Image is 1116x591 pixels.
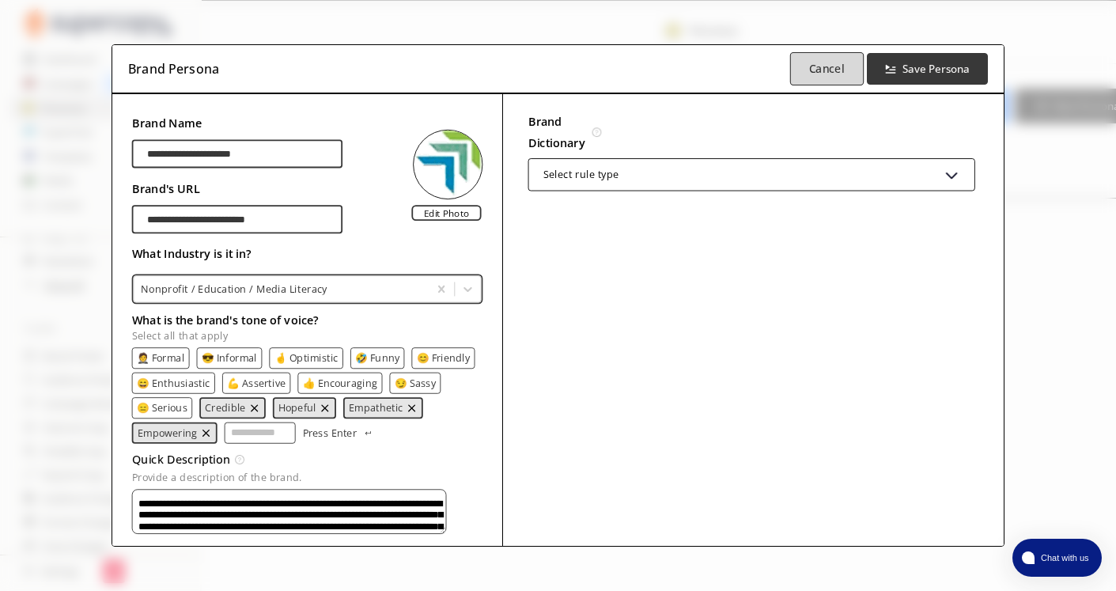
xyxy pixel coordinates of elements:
img: delete [248,402,259,413]
button: 😄 Enthusiastic [137,377,210,388]
h3: Quick Description [132,449,231,470]
button: 🤵 Formal [137,352,184,363]
button: 👍 Encouraging [303,377,378,388]
label: Edit Photo [412,205,482,221]
span: Chat with us [1035,551,1092,564]
input: brand-persona-input-input [132,139,342,168]
button: 🤣 Funny [355,352,399,363]
button: Empowering [138,427,198,438]
button: 😎 Informal [202,352,257,363]
button: Save Persona [867,53,988,85]
img: delete [319,402,330,413]
button: 😊 Friendly [417,352,471,363]
input: tone-input [225,422,296,443]
button: 😏 Sassy [395,377,436,388]
b: Save Persona [902,62,970,76]
button: Press Enter [303,422,374,443]
button: remove Credible [248,402,259,413]
button: Credible [205,402,245,413]
input: brand-persona-input-input [132,205,342,233]
button: Cancel [790,52,864,85]
div: tone-text-list [132,347,483,444]
h3: Brand Persona [128,57,219,81]
p: Press Enter [303,427,357,438]
img: Close [944,166,961,184]
button: remove Empowering [200,427,211,438]
h2: What is the brand's tone of voice? [132,309,483,330]
h2: Brand Dictionary [528,111,585,153]
button: Empathetic [349,402,403,413]
img: delete [200,427,211,438]
img: Tooltip Icon [235,455,244,464]
textarea: textarea-textarea [132,489,447,534]
h2: Brand's URL [132,178,342,199]
button: atlas-launcher [1012,539,1102,577]
h2: What Industry is it in? [132,243,483,264]
h3: Brand Positioning [132,541,230,563]
b: Cancel [809,62,845,77]
div: Select rule type [543,169,619,180]
img: Tooltip Icon [592,128,602,138]
button: remove Hopeful [319,402,330,413]
button: remove Empathetic [406,402,417,413]
button: 💪 Assertive [227,377,286,388]
img: delete [406,402,417,413]
img: Close [413,129,482,199]
button: Hopeful [278,402,316,413]
img: Press Enter [364,430,373,434]
p: Select all that apply [132,330,483,341]
button: 😑 Serious [137,402,187,413]
button: 🤞 Optimistic [274,352,339,363]
p: Provide a description of the brand. [132,472,483,483]
h2: Brand Name [132,112,342,134]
